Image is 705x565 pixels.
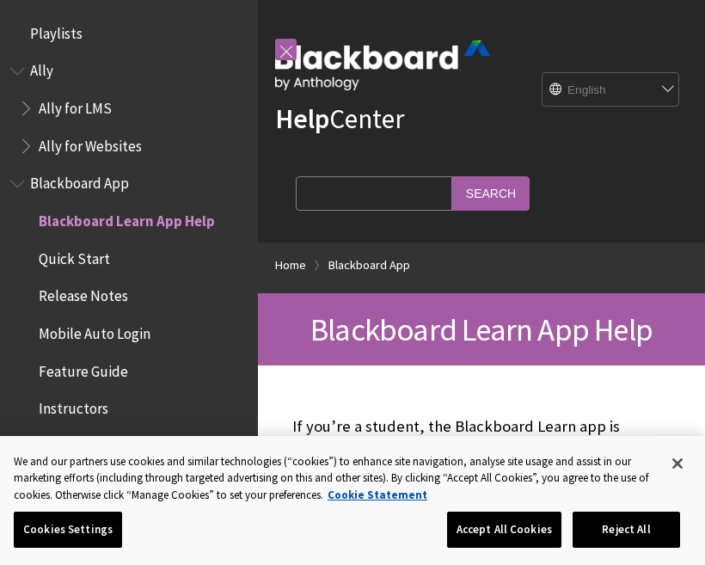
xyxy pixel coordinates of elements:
a: Home [275,255,306,276]
strong: Help [275,101,329,136]
button: Reject All [573,512,680,548]
button: Cookies Settings [14,512,122,548]
div: We and our partners use cookies and similar technologies (“cookies”) to enhance site navigation, ... [14,453,656,504]
span: Mobile Auto Login [39,319,150,342]
img: Blackboard by Anthology [275,40,490,90]
p: If you’re a student, the Blackboard Learn app is designed especially for you to view content and ... [292,415,671,550]
span: Blackboard Learn App Help [39,206,215,230]
a: HelpCenter [275,101,404,136]
span: Students [39,432,98,455]
span: Quick Start [39,244,110,267]
input: Search [452,176,530,210]
span: Instructors [39,395,108,418]
span: Playlists [30,19,83,42]
span: Ally for LMS [39,94,112,117]
nav: Book outline for Playlists [10,19,248,48]
span: Feature Guide [39,357,128,380]
span: Blackboard App [30,169,129,193]
select: Site Language Selector [543,73,680,107]
span: Ally [30,57,53,80]
button: Close [659,445,696,482]
span: Blackboard Learn App Help [310,310,653,349]
a: Blackboard App [328,255,410,276]
a: More information about your privacy, opens in a new tab [328,488,427,502]
span: Ally for Websites [39,132,142,155]
nav: Book outline for Anthology Ally Help [10,57,248,161]
button: Accept All Cookies [447,512,561,548]
span: Release Notes [39,282,128,305]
